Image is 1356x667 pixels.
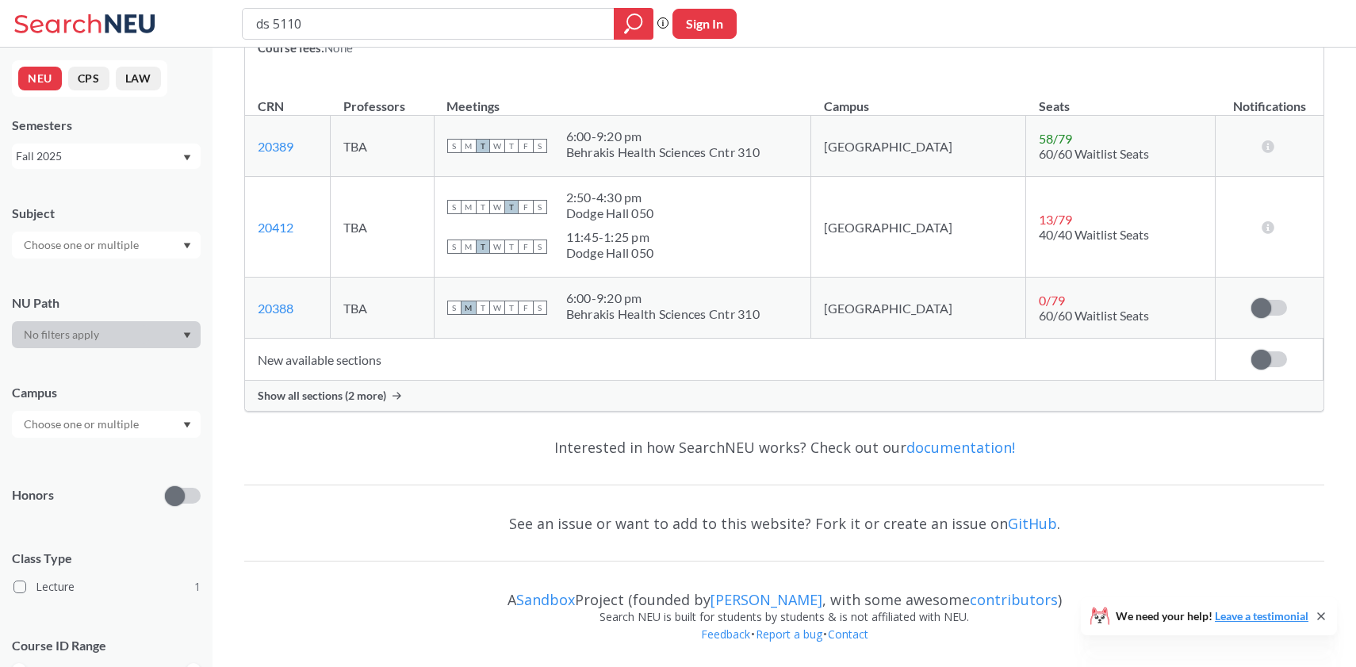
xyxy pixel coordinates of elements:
[16,236,149,255] input: Choose one or multiple
[516,590,575,609] a: Sandbox
[12,205,201,222] div: Subject
[1116,611,1308,622] span: We need your help!
[519,301,533,315] span: F
[258,301,293,316] a: 20388
[462,139,476,153] span: M
[324,40,353,55] span: None
[331,116,435,177] td: TBA
[476,200,490,214] span: T
[183,243,191,249] svg: Dropdown arrow
[533,200,547,214] span: S
[533,139,547,153] span: S
[566,205,654,221] div: Dodge Hall 050
[476,240,490,254] span: T
[504,139,519,153] span: T
[194,578,201,596] span: 1
[447,240,462,254] span: S
[447,301,462,315] span: S
[700,627,751,642] a: Feedback
[12,486,54,504] p: Honors
[447,139,462,153] span: S
[566,128,760,144] div: 6:00 - 9:20 pm
[245,339,1216,381] td: New available sections
[244,626,1324,667] div: • •
[490,139,504,153] span: W
[624,13,643,35] svg: magnifying glass
[244,577,1324,608] div: A Project (founded by , with some awesome )
[533,240,547,254] span: S
[566,306,760,322] div: Behrakis Health Sciences Cntr 310
[476,301,490,315] span: T
[504,301,519,315] span: T
[244,608,1324,626] div: Search NEU is built for students by students & is not affiliated with NEU.
[504,200,519,214] span: T
[614,8,653,40] div: magnifying glass
[519,240,533,254] span: F
[116,67,161,90] button: LAW
[331,278,435,339] td: TBA
[255,10,603,37] input: Class, professor, course number, "phrase"
[490,200,504,214] span: W
[533,301,547,315] span: S
[1008,514,1057,533] a: GitHub
[16,148,182,165] div: Fall 2025
[504,240,519,254] span: T
[462,200,476,214] span: M
[258,389,386,403] span: Show all sections (2 more)
[244,424,1324,470] div: Interested in how SearchNEU works? Check out our
[827,627,869,642] a: Contact
[331,82,435,116] th: Professors
[12,550,201,567] span: Class Type
[1026,82,1216,116] th: Seats
[18,67,62,90] button: NEU
[462,301,476,315] span: M
[1039,308,1149,323] span: 60/60 Waitlist Seats
[755,627,823,642] a: Report a bug
[1215,609,1308,623] a: Leave a testimonial
[12,144,201,169] div: Fall 2025Dropdown arrow
[12,384,201,401] div: Campus
[906,438,1015,457] a: documentation!
[434,82,811,116] th: Meetings
[476,139,490,153] span: T
[258,139,293,154] a: 20389
[183,422,191,428] svg: Dropdown arrow
[811,177,1026,278] td: [GEOGRAPHIC_DATA]
[447,200,462,214] span: S
[258,98,284,115] div: CRN
[566,229,654,245] div: 11:45 - 1:25 pm
[811,278,1026,339] td: [GEOGRAPHIC_DATA]
[970,590,1058,609] a: contributors
[490,240,504,254] span: W
[490,301,504,315] span: W
[566,190,654,205] div: 2:50 - 4:30 pm
[12,117,201,134] div: Semesters
[1039,146,1149,161] span: 60/60 Waitlist Seats
[811,116,1026,177] td: [GEOGRAPHIC_DATA]
[258,220,293,235] a: 20412
[331,177,435,278] td: TBA
[16,415,149,434] input: Choose one or multiple
[12,411,201,438] div: Dropdown arrow
[244,500,1324,546] div: See an issue or want to add to this website? Fork it or create an issue on .
[1039,212,1072,227] span: 13 / 79
[566,245,654,261] div: Dodge Hall 050
[245,381,1323,411] div: Show all sections (2 more)
[12,321,201,348] div: Dropdown arrow
[711,590,822,609] a: [PERSON_NAME]
[519,139,533,153] span: F
[1039,293,1065,308] span: 0 / 79
[183,155,191,161] svg: Dropdown arrow
[68,67,109,90] button: CPS
[672,9,737,39] button: Sign In
[12,294,201,312] div: NU Path
[566,290,760,306] div: 6:00 - 9:20 pm
[519,200,533,214] span: F
[183,332,191,339] svg: Dropdown arrow
[12,637,201,655] p: Course ID Range
[811,82,1026,116] th: Campus
[462,240,476,254] span: M
[566,144,760,160] div: Behrakis Health Sciences Cntr 310
[12,232,201,259] div: Dropdown arrow
[1039,227,1149,242] span: 40/40 Waitlist Seats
